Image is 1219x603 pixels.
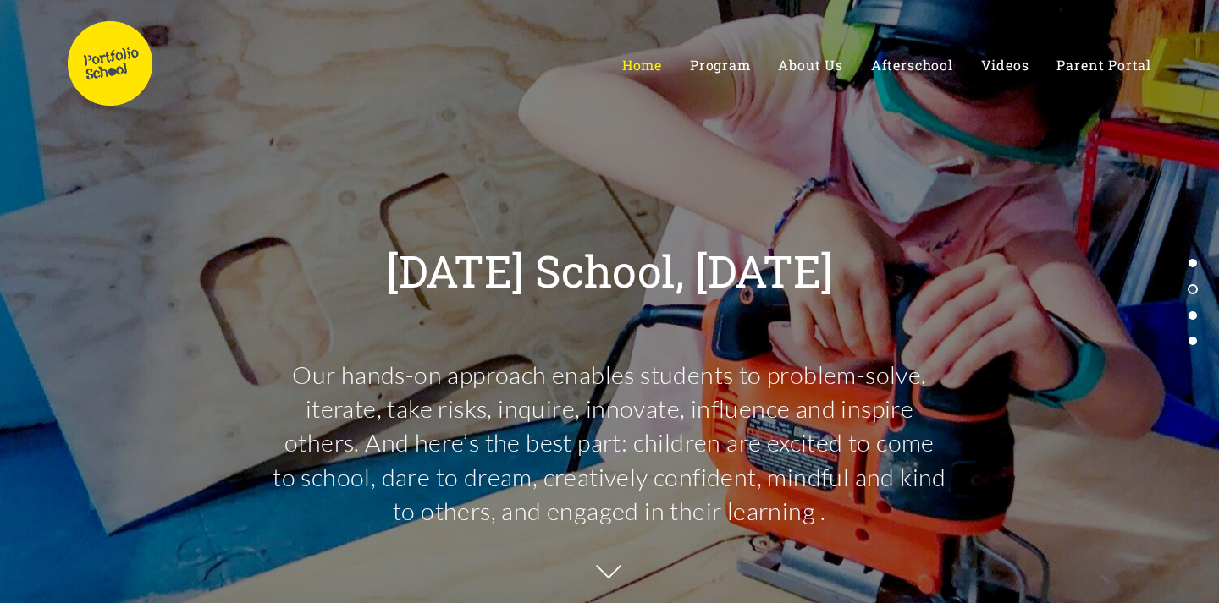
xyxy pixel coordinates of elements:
span: Program [690,56,751,74]
span: Afterschool [871,56,953,74]
p: [DATE] School, [DATE] [386,249,833,293]
a: Home [622,57,662,73]
a: Videos [981,57,1029,73]
span: About Us [778,56,842,74]
span: Parent Portal [1056,56,1151,74]
a: Parent Portal [1056,57,1151,73]
span: Home [622,56,662,74]
p: Our hands-on approach enables students to problem-solve, iterate, take risks, inquire, innovate, ... [271,358,948,529]
img: Portfolio School [68,21,152,106]
a: Afterschool [871,57,953,73]
span: Videos [981,56,1029,74]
